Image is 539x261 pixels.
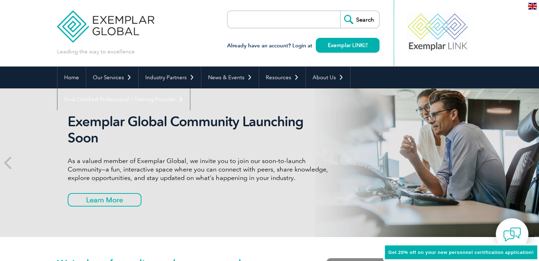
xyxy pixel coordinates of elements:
a: Exemplar LINK [316,38,380,53]
a: About Us [306,66,350,88]
a: Learn More [68,193,141,207]
a: Our Services [86,66,138,88]
h2: Exemplar Global Community Launching Soon [68,114,333,146]
a: Home [57,66,86,88]
h3: Already have an account? Login at [227,41,380,50]
a: News & Events [201,66,259,88]
img: en [528,3,537,10]
img: open_square.png [364,43,367,47]
input: Search [340,11,379,28]
a: Industry Partners [139,66,201,88]
span: Get 20% off on your new personnel certification application! [388,250,534,255]
a: Resources [259,66,305,88]
img: contact-chat.png [503,226,521,243]
p: Leading the way to excellence [57,48,135,56]
a: Find Certified Professional / Training Provider [57,88,190,110]
p: As a valued member of Exemplar Global, we invite you to join our soon-to-launch Community—a fun, ... [68,157,333,182]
